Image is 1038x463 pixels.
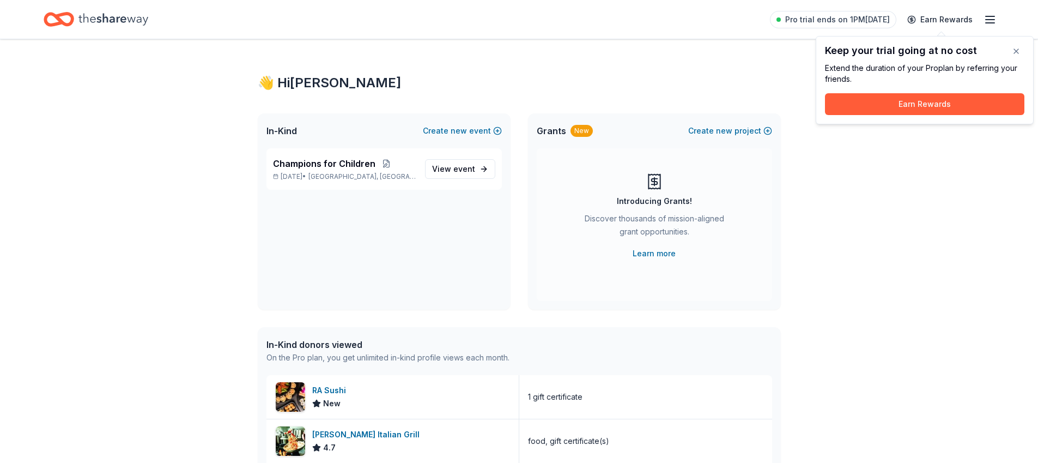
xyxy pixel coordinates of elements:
[266,124,297,137] span: In-Kind
[273,172,416,181] p: [DATE] •
[323,397,341,410] span: New
[276,426,305,456] img: Image for Carrabba's Italian Grill
[901,10,979,29] a: Earn Rewards
[528,390,582,404] div: 1 gift certificate
[266,338,509,351] div: In-Kind donors viewed
[423,124,502,137] button: Createnewevent
[432,163,475,176] span: View
[825,93,1024,115] button: Earn Rewards
[633,247,676,260] a: Learn more
[266,351,509,364] div: On the Pro plan, you get unlimited in-kind profile views each month.
[528,435,609,448] div: food, gift certificate(s)
[276,382,305,412] img: Image for RA Sushi
[273,157,375,170] span: Champions for Children
[825,45,1024,56] div: Keep your trial going at no cost
[425,159,495,179] a: View event
[570,125,593,137] div: New
[44,7,148,32] a: Home
[258,74,781,92] div: 👋 Hi [PERSON_NAME]
[580,212,729,243] div: Discover thousands of mission-aligned grant opportunities.
[308,172,416,181] span: [GEOGRAPHIC_DATA], [GEOGRAPHIC_DATA]
[453,164,475,173] span: event
[451,124,467,137] span: new
[312,428,424,441] div: [PERSON_NAME] Italian Grill
[312,384,350,397] div: RA Sushi
[617,195,692,208] div: Introducing Grants!
[770,11,896,28] a: Pro trial ends on 1PM[DATE]
[323,441,336,454] span: 4.7
[688,124,772,137] button: Createnewproject
[716,124,732,137] span: new
[825,63,1024,85] div: Extend the duration of your Pro plan by referring your friends.
[537,124,566,137] span: Grants
[785,13,890,26] span: Pro trial ends on 1PM[DATE]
